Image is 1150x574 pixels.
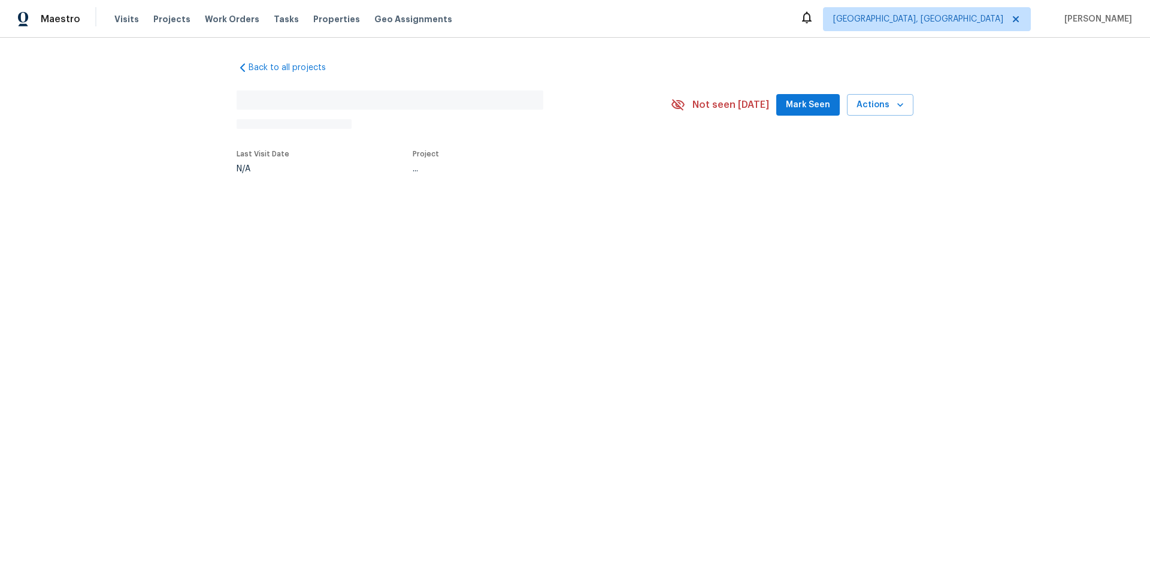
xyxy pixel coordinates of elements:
[857,98,904,113] span: Actions
[413,150,439,158] span: Project
[153,13,190,25] span: Projects
[237,150,289,158] span: Last Visit Date
[274,15,299,23] span: Tasks
[205,13,259,25] span: Work Orders
[237,165,289,173] div: N/A
[237,62,352,74] a: Back to all projects
[847,94,913,116] button: Actions
[692,99,769,111] span: Not seen [DATE]
[114,13,139,25] span: Visits
[786,98,830,113] span: Mark Seen
[374,13,452,25] span: Geo Assignments
[1060,13,1132,25] span: [PERSON_NAME]
[313,13,360,25] span: Properties
[833,13,1003,25] span: [GEOGRAPHIC_DATA], [GEOGRAPHIC_DATA]
[413,165,643,173] div: ...
[41,13,80,25] span: Maestro
[776,94,840,116] button: Mark Seen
